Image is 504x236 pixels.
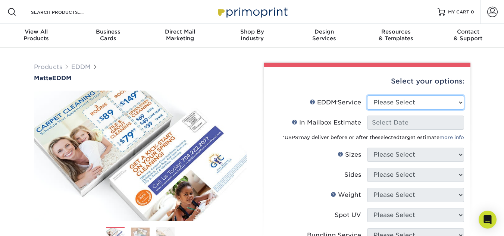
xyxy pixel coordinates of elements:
[448,9,469,15] span: MY CART
[360,24,432,48] a: Resources& Templates
[360,28,432,35] span: Resources
[144,24,216,48] a: Direct MailMarketing
[288,28,360,35] span: Design
[360,28,432,42] div: & Templates
[335,211,361,220] div: Spot UV
[144,28,216,42] div: Marketing
[331,191,361,199] div: Weight
[471,9,474,15] span: 0
[367,116,464,130] input: Select Date
[378,135,400,140] span: selected
[282,135,464,140] small: *USPS may deliver before or after the target estimate
[144,28,216,35] span: Direct Mail
[432,24,504,48] a: Contact& Support
[216,28,288,35] span: Shop By
[336,101,338,104] sup: ®
[270,67,464,95] div: Select your options:
[215,4,289,20] img: Primoprint
[34,75,52,82] span: Matte
[72,28,144,35] span: Business
[288,24,360,48] a: DesignServices
[216,24,288,48] a: Shop ByIndustry
[72,28,144,42] div: Cards
[432,28,504,42] div: & Support
[288,28,360,42] div: Services
[34,75,247,82] h1: EDDM
[34,63,62,70] a: Products
[310,98,361,107] div: EDDM Service
[34,75,247,82] a: MatteEDDM
[439,135,464,140] a: more info
[432,28,504,35] span: Contact
[216,28,288,42] div: Industry
[72,24,144,48] a: BusinessCards
[344,170,361,179] div: Sides
[30,7,103,16] input: SEARCH PRODUCTS.....
[479,211,497,229] div: Open Intercom Messenger
[34,85,247,227] img: Matte 01
[338,150,361,159] div: Sizes
[292,118,361,127] div: In Mailbox Estimate
[71,63,91,70] a: EDDM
